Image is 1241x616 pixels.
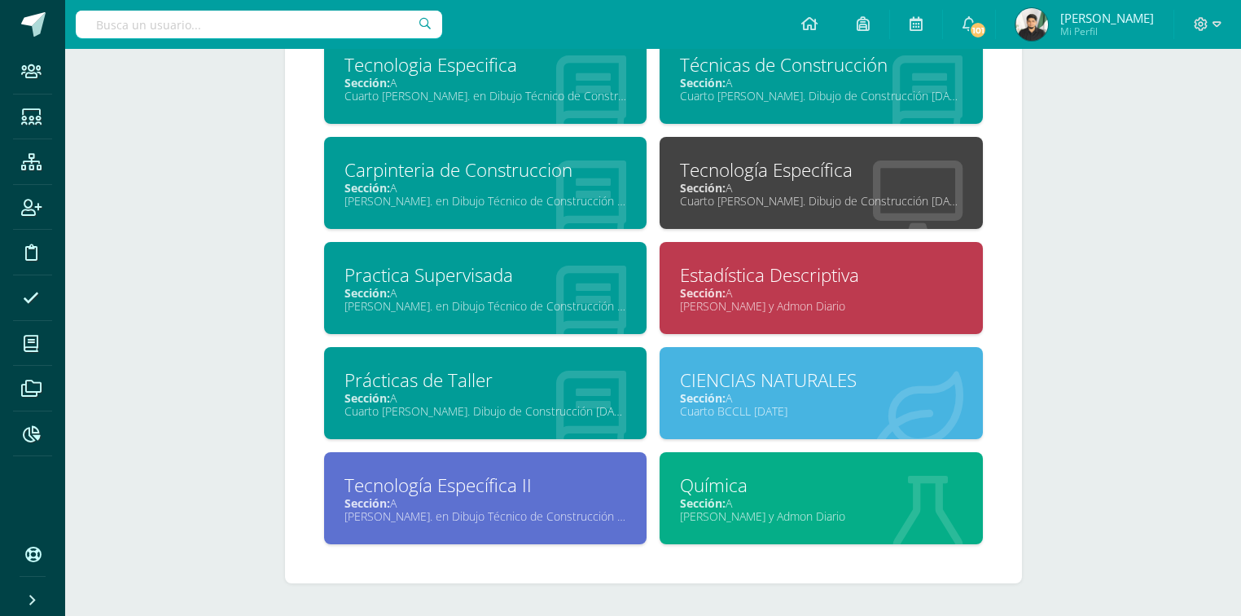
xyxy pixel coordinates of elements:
[324,32,647,124] a: Tecnologia EspecificaSección:ACuarto [PERSON_NAME]. en Dibujo Técnico de Construcción Diario
[660,32,983,124] a: Técnicas de ConstrucciónSección:ACuarto [PERSON_NAME]. Dibujo de Construcción [DATE]
[680,495,726,511] span: Sección:
[680,285,963,301] div: A
[680,298,963,314] div: [PERSON_NAME] y Admon Diario
[344,495,627,511] div: A
[660,137,983,229] a: Tecnología EspecíficaSección:ACuarto [PERSON_NAME]. Dibujo de Construcción [DATE]
[344,473,627,498] div: Tecnología Específica II
[324,347,647,439] a: Prácticas de TallerSección:ACuarto [PERSON_NAME]. Dibujo de Construcción [DATE]
[344,52,627,77] div: Tecnologia Especifica
[324,242,647,334] a: Practica SupervisadaSección:A[PERSON_NAME]. en Dibujo Técnico de Construcción Diario
[1060,10,1154,26] span: [PERSON_NAME]
[660,242,983,334] a: Estadística DescriptivaSección:A[PERSON_NAME] y Admon Diario
[680,75,726,90] span: Sección:
[344,193,627,209] div: [PERSON_NAME]. en Dibujo Técnico de Construcción Diario
[680,157,963,183] div: Tecnología Específica
[680,285,726,301] span: Sección:
[324,137,647,229] a: Carpinteria de ConstruccionSección:A[PERSON_NAME]. en Dibujo Técnico de Construcción Diario
[344,495,390,511] span: Sección:
[344,262,627,288] div: Practica Supervisada
[76,11,442,38] input: Busca un usuario...
[680,403,963,419] div: Cuarto BCCLL [DATE]
[344,298,627,314] div: [PERSON_NAME]. en Dibujo Técnico de Construcción Diario
[969,21,987,39] span: 101
[1060,24,1154,38] span: Mi Perfil
[344,88,627,103] div: Cuarto [PERSON_NAME]. en Dibujo Técnico de Construcción Diario
[680,473,963,498] div: Química
[680,367,963,393] div: CIENCIAS NATURALES
[680,88,963,103] div: Cuarto [PERSON_NAME]. Dibujo de Construcción [DATE]
[660,452,983,544] a: QuímicaSección:A[PERSON_NAME] y Admon Diario
[344,285,390,301] span: Sección:
[344,157,627,183] div: Carpinteria de Construccion
[344,508,627,524] div: [PERSON_NAME]. en Dibujo Técnico de Construcción Diario
[344,75,390,90] span: Sección:
[680,390,963,406] div: A
[680,508,963,524] div: [PERSON_NAME] y Admon Diario
[680,180,963,196] div: A
[680,390,726,406] span: Sección:
[344,390,390,406] span: Sección:
[680,180,726,196] span: Sección:
[680,262,963,288] div: Estadística Descriptiva
[680,52,963,77] div: Técnicas de Construcción
[344,180,627,196] div: A
[344,367,627,393] div: Prácticas de Taller
[324,452,647,544] a: Tecnología Específica IISección:A[PERSON_NAME]. en Dibujo Técnico de Construcción Diario
[680,193,963,209] div: Cuarto [PERSON_NAME]. Dibujo de Construcción [DATE]
[344,75,627,90] div: A
[344,285,627,301] div: A
[680,495,963,511] div: A
[660,347,983,439] a: CIENCIAS NATURALESSección:ACuarto BCCLL [DATE]
[680,75,963,90] div: A
[344,180,390,196] span: Sección:
[1015,8,1048,41] img: 333b0b311e30b8d47132d334b2cfd205.png
[344,403,627,419] div: Cuarto [PERSON_NAME]. Dibujo de Construcción [DATE]
[344,390,627,406] div: A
